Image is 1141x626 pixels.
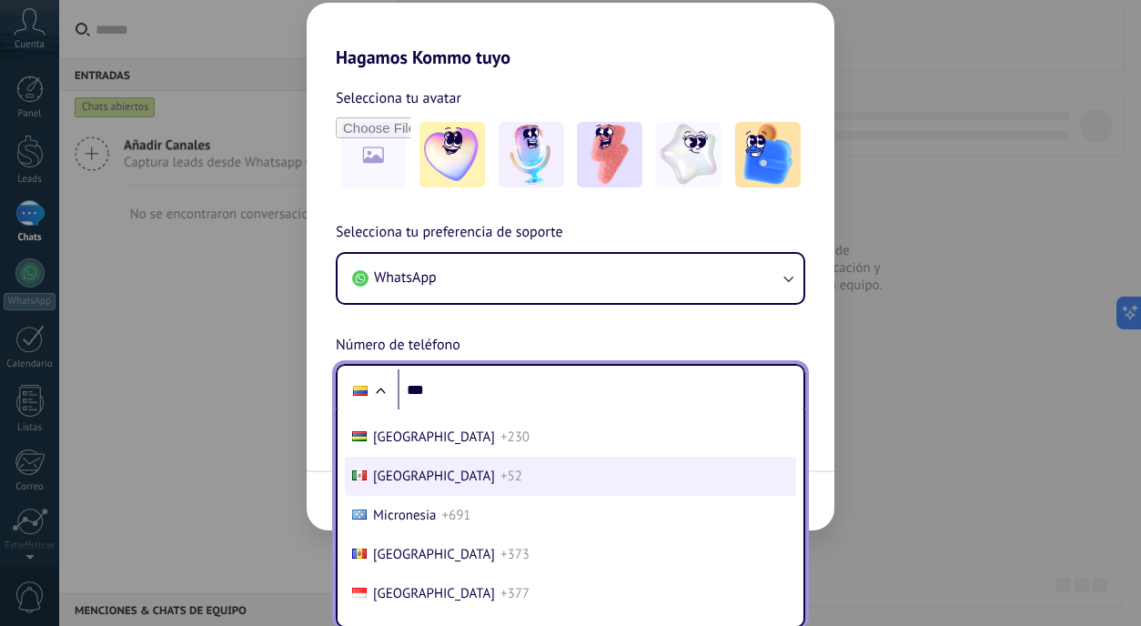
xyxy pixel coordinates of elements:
span: Selecciona tu preferencia de soporte [336,221,563,245]
button: WhatsApp [338,254,803,303]
img: -3.jpeg [577,122,642,187]
span: Selecciona tu avatar [336,86,461,110]
img: -4.jpeg [656,122,722,187]
span: +691 [441,507,470,524]
span: +373 [500,546,530,563]
span: +377 [500,585,530,602]
span: Micronesia [373,507,436,524]
span: +230 [500,429,530,446]
span: [GEOGRAPHIC_DATA] [373,468,495,485]
span: Número de teléfono [336,334,460,358]
span: [GEOGRAPHIC_DATA] [373,585,495,602]
span: [GEOGRAPHIC_DATA] [373,429,495,446]
img: -1.jpeg [419,122,485,187]
img: -2.jpeg [499,122,564,187]
h2: Hagamos Kommo tuyo [307,3,834,68]
span: [GEOGRAPHIC_DATA] [373,546,495,563]
span: WhatsApp [374,268,437,287]
img: -5.jpeg [735,122,801,187]
div: Colombia: + 57 [343,371,378,409]
span: +52 [500,468,522,485]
